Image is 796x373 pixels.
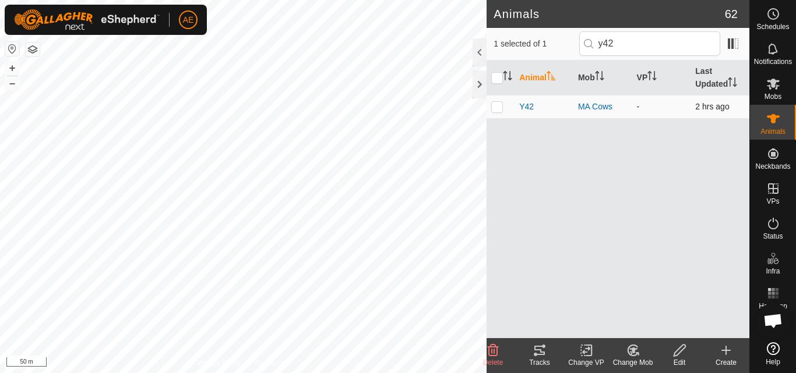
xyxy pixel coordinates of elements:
[647,73,657,82] p-sorticon: Activate to sort
[26,42,40,56] button: Map Layers
[198,358,241,368] a: Privacy Policy
[754,58,792,65] span: Notifications
[756,303,791,338] a: Open chat
[695,102,729,111] span: 31 Aug 2025, 8:05 am
[494,38,579,50] span: 1 selected of 1
[728,79,737,88] p-sorticon: Activate to sort
[14,9,160,30] img: Gallagher Logo
[563,357,610,368] div: Change VP
[578,101,628,113] div: MA Cows
[766,358,780,365] span: Help
[756,23,789,30] span: Schedules
[766,268,780,275] span: Infra
[483,358,503,367] span: Delete
[703,357,749,368] div: Create
[656,357,703,368] div: Edit
[516,357,563,368] div: Tracks
[725,5,738,23] span: 62
[750,338,796,370] a: Help
[515,61,573,95] th: Animal
[547,73,556,82] p-sorticon: Activate to sort
[691,61,749,95] th: Last Updated
[579,31,720,56] input: Search (S)
[595,73,604,82] p-sorticon: Activate to sort
[494,7,725,21] h2: Animals
[610,357,656,368] div: Change Mob
[760,128,786,135] span: Animals
[759,303,787,310] span: Heatmap
[763,233,783,240] span: Status
[5,76,19,90] button: –
[755,163,790,170] span: Neckbands
[255,358,289,368] a: Contact Us
[503,73,512,82] p-sorticon: Activate to sort
[637,102,640,111] app-display-virtual-paddock-transition: -
[183,14,194,26] span: AE
[765,93,781,100] span: Mobs
[632,61,691,95] th: VP
[573,61,632,95] th: Mob
[766,198,779,205] span: VPs
[5,42,19,56] button: Reset Map
[5,61,19,75] button: +
[519,101,534,113] span: Y42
